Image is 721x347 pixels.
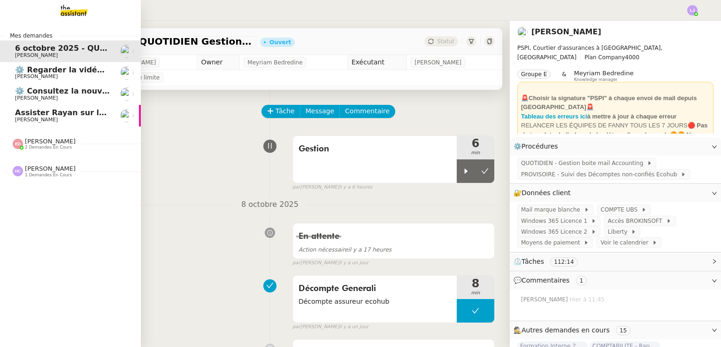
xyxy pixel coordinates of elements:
[300,105,340,118] button: Message
[521,216,591,226] span: Windows 365 Licence 1
[687,5,698,16] img: svg
[616,326,630,335] nz-tag: 15
[574,77,618,82] span: Knowledge manager
[601,205,641,214] span: COMPTE UBS
[299,246,391,253] span: il y a 17 heures
[197,55,240,70] td: Owner
[562,70,566,82] span: &
[120,109,133,122] img: users%2Fa6PbEmLwvGXylUqKytRPpDpAx153%2Favatar%2Ffanny.png
[292,259,300,267] span: par
[550,257,577,267] nz-tag: 112:14
[292,183,300,191] span: par
[608,216,666,226] span: Accès BROKINSOFT
[299,296,451,307] span: Décompte assureur ecohub
[521,113,587,120] a: Tableau des erreurs ici
[13,139,23,149] img: svg
[120,45,133,58] img: users%2Fa6PbEmLwvGXylUqKytRPpDpAx153%2Favatar%2Ffanny.png
[514,258,585,265] span: ⏲️
[531,27,601,36] a: [PERSON_NAME]
[608,227,631,237] span: Liberty
[521,121,710,149] div: RELANCER LES ÉQUIPES DE FANNY TOUS LES 7 JOURS
[25,145,72,150] span: 2 demandes en cours
[299,282,451,296] span: Décompte Generali
[510,321,721,339] div: 🕵️Autres demandes en cours 15
[522,142,558,150] span: Procédures
[521,170,681,179] span: PROVISOIRE - Suivi des Décomptes non-confiés Ecohub
[574,70,634,77] span: Meyriam Bedredine
[522,189,571,197] span: Données client
[414,58,461,67] span: [PERSON_NAME]
[574,70,634,82] app-user-label: Knowledge manager
[576,276,587,285] nz-tag: 1
[345,106,390,117] span: Commentaire
[15,73,58,79] span: [PERSON_NAME]
[510,184,721,202] div: 🔐Données client
[521,238,583,247] span: Moyens de paiement
[584,54,625,61] span: Plan Company
[514,188,575,198] span: 🔐
[269,39,291,45] div: Ouvert
[510,137,721,156] div: ⚙️Procédures
[437,38,454,45] span: Statut
[522,276,569,284] span: Commentaires
[517,45,662,61] span: PSPI, Courtier d'assurances à [GEOGRAPHIC_DATA], [GEOGRAPHIC_DATA]
[339,259,368,267] span: il y a un jour
[522,326,610,334] span: Autres demandes en cours
[292,183,372,191] small: [PERSON_NAME]
[13,166,23,176] img: svg
[339,105,395,118] button: Commentaire
[339,183,373,191] span: il y a 6 heures
[15,52,58,58] span: [PERSON_NAME]
[306,106,334,117] span: Message
[15,87,202,95] span: ⚙️ Consultez la nouvelle procédure HubSpot
[120,87,133,101] img: users%2FC9SBsJ0duuaSgpQFj5LgoEX8n0o2%2Favatar%2Fec9d51b8-9413-4189-adfb-7be4d8c96a3c
[521,158,647,168] span: QUOTIDIEN - Gestion boite mail Accounting
[347,55,407,70] td: Exécutant
[15,65,167,74] span: ⚙️ Regarder la vidéo Loom HubSpot
[514,276,591,284] span: 💬
[457,278,494,289] span: 8
[15,108,181,117] span: Assister Rayan sur la souscription Opal
[49,37,253,46] span: 6 octobre 2025 - QUOTIDIEN Gestion boite mail Accounting
[299,232,339,241] span: En attente
[457,289,494,297] span: min
[15,117,58,123] span: [PERSON_NAME]
[521,95,697,111] strong: 🚨Choisir la signature "PSPI" à chaque envoi de mail depuis [GEOGRAPHIC_DATA]🚨
[587,113,677,120] strong: à mettre à jour à chaque erreur
[521,227,591,237] span: Windows 365 Licence 2
[510,271,721,290] div: 💬Commentaires 1
[247,58,302,67] span: Meyriam Bedredine
[521,205,584,214] span: Mail marque blanche
[120,66,133,79] img: users%2FC9SBsJ0duuaSgpQFj5LgoEX8n0o2%2Favatar%2Fec9d51b8-9413-4189-adfb-7be4d8c96a3c
[292,323,300,331] span: par
[600,238,652,247] span: Voir le calendrier
[457,138,494,149] span: 6
[25,173,72,178] span: 1 demandes en cours
[15,44,265,53] span: 6 octobre 2025 - QUOTIDIEN Gestion boite mail Accounting
[25,138,76,145] span: [PERSON_NAME]
[339,323,368,331] span: il y a un jour
[25,165,76,172] span: [PERSON_NAME]
[570,295,606,304] span: Hier à 11:45
[517,70,551,79] nz-tag: Groupe E
[4,31,58,40] span: Mes demandes
[299,142,451,156] span: Gestion
[276,106,295,117] span: Tâche
[261,105,300,118] button: Tâche
[625,54,640,61] span: 4000
[514,141,562,152] span: ⚙️
[292,259,368,267] small: [PERSON_NAME]
[521,295,570,304] span: [PERSON_NAME]
[15,95,58,101] span: [PERSON_NAME]
[522,258,544,265] span: Tâches
[457,149,494,157] span: min
[292,323,368,331] small: [PERSON_NAME]
[510,252,721,271] div: ⏲️Tâches 112:14
[234,198,306,211] span: 8 octobre 2025
[517,27,528,37] img: users%2Fa6PbEmLwvGXylUqKytRPpDpAx153%2Favatar%2Ffanny.png
[299,246,348,253] span: Action nécessaire
[514,326,634,334] span: 🕵️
